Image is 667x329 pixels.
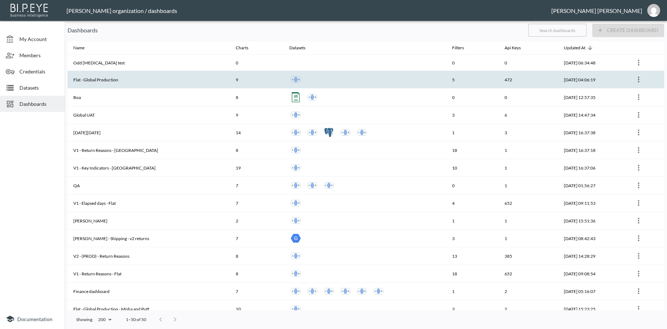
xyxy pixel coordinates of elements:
[289,91,302,104] a: Boa - Export
[95,315,114,324] div: 200
[230,177,284,194] th: 7
[306,91,319,104] a: Flat Global
[452,44,464,52] div: Filters
[558,247,627,265] th: 2025-08-10, 14:28:29
[68,71,230,89] th: Flat - Global Production
[289,44,315,52] span: Datasets
[68,141,230,159] th: V1 - Return Reasons - Tala UK
[19,84,59,91] span: Datasets
[446,177,499,194] th: 0
[627,71,664,89] th: {"type":{"isMobxInjector":true,"displayName":"inject-with-userStore-stripeStore-dashboardsStore(O...
[505,44,530,52] span: Api Keys
[446,71,499,89] th: 5
[68,300,230,318] th: Flat - Global Production - Misha and Puff
[291,286,301,296] img: inner join icon
[289,249,302,262] a: Returned Items Flat - (PROD) - v2
[230,71,284,89] th: 9
[284,194,446,212] th: {"type":"div","key":null,"ref":null,"props":{"style":{"display":"flex","gap":10},"children":[{"ty...
[289,302,302,315] a: Flat Global - Misha and Puff + SKUSavvy
[68,159,230,177] th: V1 - Key Indicators - Tala UK
[19,100,59,108] span: Dashboards
[499,283,558,300] th: 2
[289,214,302,227] a: Flat Global
[284,71,446,89] th: {"type":"div","key":null,"ref":null,"props":{"style":{"display":"flex","gap":10},"children":[{"ty...
[291,127,301,138] img: inner join icon
[289,161,302,174] a: Tala UK - Returns Flat - v1
[289,44,305,52] div: Datasets
[284,212,446,230] th: {"type":"div","key":null,"ref":null,"props":{"style":{"display":"flex","gap":10},"children":[{"ty...
[499,89,558,106] th: 0
[627,230,664,247] th: {"type":{"isMobxInjector":true,"displayName":"inject-with-userStore-stripeStore-dashboardsStore(O...
[322,285,335,298] a: Finance - Returns v1 - Motel
[499,71,558,89] th: 472
[558,212,627,230] th: 2025-08-18, 15:51:36
[291,269,301,279] img: inner join icon
[558,55,627,71] th: 2025-09-01, 06:34:48
[339,126,352,139] a: Returns v1 - black friday
[558,177,627,194] th: 2025-08-24, 01:56:27
[452,44,473,52] span: Filters
[291,92,301,102] img: csv icon
[633,127,644,138] button: more
[627,159,664,177] th: {"type":{"isMobxInjector":true,"displayName":"inject-with-userStore-stripeStore-dashboardsStore(O...
[355,126,368,139] a: Global black friday
[289,285,302,298] a: Finance-fulfilledAtMonth-Global
[446,194,499,212] th: 4
[284,124,446,141] th: {"type":"div","key":null,"ref":null,"props":{"style":{"display":"flex","gap":10},"children":[{"ty...
[230,212,284,230] th: 2
[291,304,301,314] img: inner join icon
[499,124,558,141] th: 3
[291,163,301,173] img: inner join icon
[627,283,664,300] th: {"type":{"isMobxInjector":true,"displayName":"inject-with-userStore-stripeStore-dashboardsStore(O...
[627,212,664,230] th: {"type":{"isMobxInjector":true,"displayName":"inject-with-userStore-stripeStore-dashboardsStore(O...
[9,2,50,18] img: bipeye-logo
[446,124,499,141] th: 1
[558,283,627,300] th: 2025-08-10, 05:16:07
[289,179,302,192] a: Tala UK - Returns Flat - v1
[68,247,230,265] th: V2 - (PROD) - Return Reasons
[372,285,385,298] a: Finance - Global
[236,44,258,52] span: Charts
[499,106,558,124] th: 6
[284,159,446,177] th: {"type":"div","key":null,"ref":null,"props":{"style":{"display":"flex","gap":10},"children":[{"ty...
[230,141,284,159] th: 8
[558,230,627,247] th: 2025-08-18, 08:42:43
[627,247,664,265] th: {"type":{"isMobxInjector":true,"displayName":"inject-with-userStore-stripeStore-dashboardsStore(O...
[633,144,644,156] button: more
[307,286,317,296] img: inner join icon
[289,232,302,245] a: Barkia - V2 - Returns - Shipping
[284,230,446,247] th: {"type":"div","key":null,"ref":null,"props":{"style":{"display":"flex","gap":10},"children":[{"ty...
[289,144,302,157] a: Tala UK - returned items - v1
[66,7,551,14] div: [PERSON_NAME] organization / dashboards
[230,124,284,141] th: 14
[291,233,301,243] img: big query icon
[446,230,499,247] th: 3
[68,230,230,247] th: Barkia - James - Shipping - v2 returns
[230,230,284,247] th: 7
[291,180,301,190] img: inner join icon
[306,126,319,139] a: Protect Orders Flat v2
[68,212,230,230] th: Kasper - Sam
[68,265,230,283] th: V1 - Return Reasons - Flat
[230,89,284,106] th: 8
[324,286,334,296] img: inner join icon
[284,300,446,318] th: {"type":"div","key":null,"ref":null,"props":{"style":{"display":"flex","gap":10},"children":[{"ty...
[627,194,664,212] th: {"type":{"isMobxInjector":true,"displayName":"inject-with-userStore-stripeStore-dashboardsStore(O...
[558,265,627,283] th: 2025-08-10, 09:08:54
[633,233,644,244] button: more
[446,212,499,230] th: 1
[284,177,446,194] th: {"type":"div","key":null,"ref":null,"props":{"style":{"display":"flex","gap":10},"children":[{"ty...
[73,44,94,52] span: Name
[499,177,558,194] th: 1
[230,283,284,300] th: 7
[324,180,334,190] img: inner join icon
[446,106,499,124] th: 3
[633,74,644,85] button: more
[558,141,627,159] th: 2025-08-26, 16:37:18
[357,286,367,296] img: inner join icon
[291,75,301,85] img: inner join icon
[340,127,350,138] img: inner join icon
[627,124,664,141] th: {"type":{"isMobxInjector":true,"displayName":"inject-with-userStore-stripeStore-dashboardsStore(O...
[633,197,644,209] button: more
[505,44,521,52] div: Api Keys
